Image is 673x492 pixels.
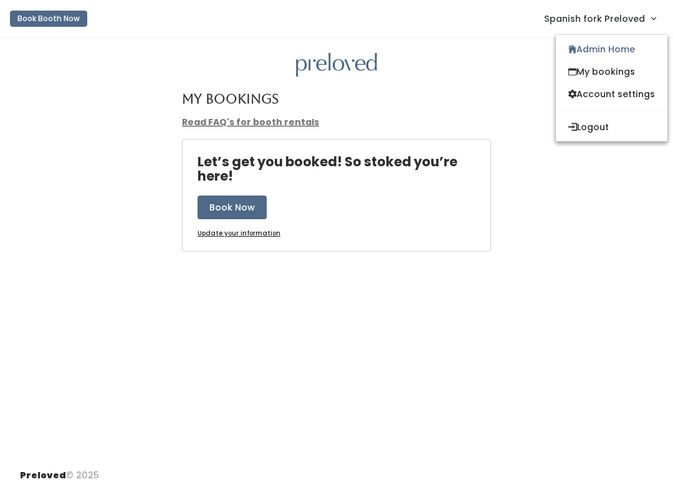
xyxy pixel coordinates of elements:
[198,154,490,183] h4: Let’s get you booked! So stoked you’re here!
[198,229,280,239] a: Update your information
[296,53,377,77] img: preloved logo
[556,38,667,60] a: Admin Home
[10,5,87,32] a: Book Booth Now
[532,5,668,32] a: Spanish fork Preloved
[198,196,267,219] button: Book Now
[10,11,87,27] button: Book Booth Now
[20,469,66,481] span: Preloved
[556,60,667,83] a: My bookings
[182,92,279,106] h4: My Bookings
[198,229,280,238] u: Update your information
[556,83,667,105] a: Account settings
[182,116,319,128] a: Read FAQ's for booth rentals
[544,12,645,26] span: Spanish fork Preloved
[556,116,667,138] button: Logout
[20,459,99,482] div: © 2025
